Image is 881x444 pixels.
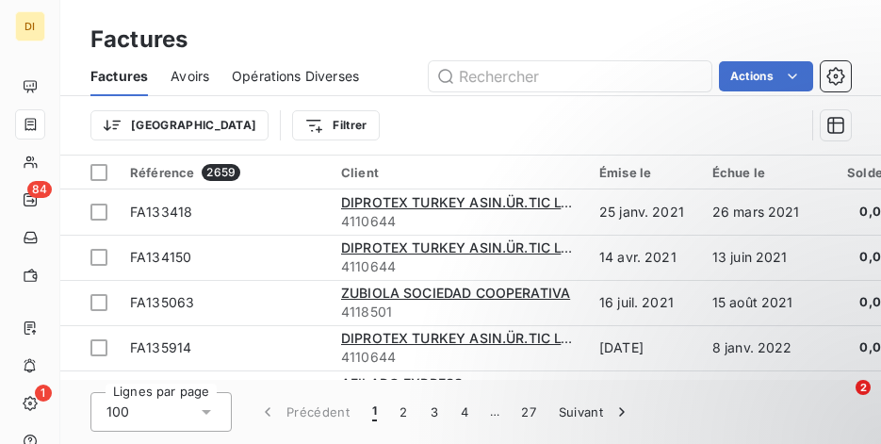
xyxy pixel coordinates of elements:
[90,67,148,86] span: Factures
[712,165,803,180] div: Échue le
[130,204,192,220] span: FA133418
[171,67,209,86] span: Avoirs
[341,330,604,346] span: DIPROTEX TURKEY ASIN.ÜR.TIC LTD STI
[90,23,188,57] h3: Factures
[35,385,52,402] span: 1
[15,11,45,41] div: DI
[388,392,418,432] button: 2
[419,392,449,432] button: 3
[361,392,388,432] button: 1
[341,257,577,276] span: 4110644
[341,165,577,180] div: Client
[341,348,577,367] span: 4110644
[588,235,701,280] td: 14 avr. 2021
[130,339,191,355] span: FA135914
[341,375,463,391] span: AFILADO EXPRESS
[599,165,690,180] div: Émise le
[480,397,510,427] span: …
[341,194,604,210] span: DIPROTEX TURKEY ASIN.ÜR.TIC LTD STI
[106,403,129,421] span: 100
[292,110,379,140] button: Filtrer
[504,261,881,393] iframe: Intercom notifications message
[341,285,570,301] span: ZUBIOLA SOCIEDAD COOPERATIVA
[341,303,577,321] span: 4118501
[27,181,52,198] span: 84
[449,392,480,432] button: 4
[247,392,361,432] button: Précédent
[856,380,871,395] span: 2
[130,294,194,310] span: FA135063
[719,61,813,91] button: Actions
[232,67,359,86] span: Opérations Diverses
[701,235,814,280] td: 13 juin 2021
[130,249,191,265] span: FA134150
[341,239,604,255] span: DIPROTEX TURKEY ASIN.ÜR.TIC LTD STI
[341,212,577,231] span: 4110644
[372,403,377,421] span: 1
[510,392,547,432] button: 27
[429,61,711,91] input: Rechercher
[202,164,240,181] span: 2659
[130,165,194,180] span: Référence
[701,189,814,235] td: 26 mars 2021
[90,110,269,140] button: [GEOGRAPHIC_DATA]
[588,189,701,235] td: 25 janv. 2021
[817,380,862,425] iframe: Intercom live chat
[547,392,643,432] button: Suivant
